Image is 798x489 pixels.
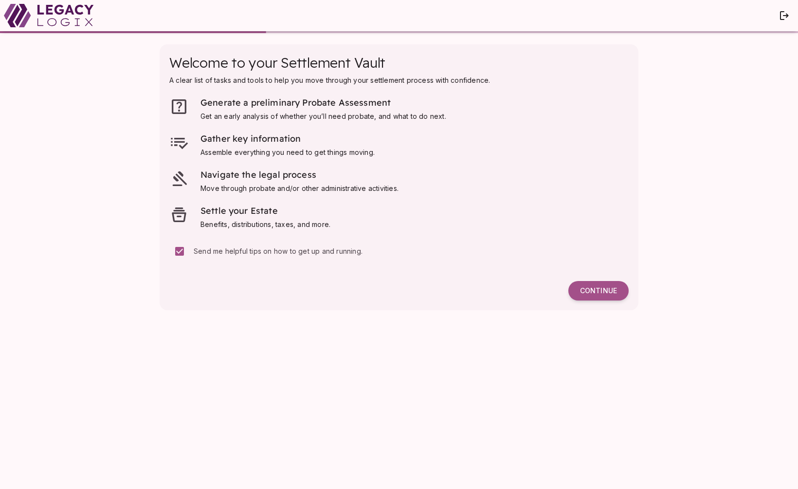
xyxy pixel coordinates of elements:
[200,133,301,144] span: Gather key information
[200,169,316,180] span: Navigate the legal process
[580,286,617,295] span: Continue
[200,97,391,108] span: Generate a preliminary Probate Assessment
[200,220,330,228] span: Benefits, distributions, taxes, and more.
[200,205,278,216] span: Settle your Estate
[200,184,399,192] span: Move through probate and/or other administrative activities.
[568,281,629,301] button: Continue
[169,76,490,84] span: A clear list of tasks and tools to help you move through your settlement process with confidence.
[169,54,385,71] span: Welcome to your Settlement Vault
[194,247,363,255] span: Send me helpful tips on how to get up and running.
[200,112,446,120] span: Get an early analysis of whether you’ll need probate, and what to do next.
[200,148,375,156] span: Assemble everything you need to get things moving.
